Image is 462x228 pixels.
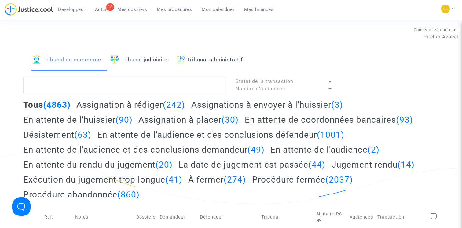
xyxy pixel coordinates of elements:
[138,114,239,125] h2: Assignation à placer
[441,5,450,13] img: f0b917ab549025eb3af43f3c4438ad5d
[58,7,85,12] span: Développeur
[398,160,415,170] span: (14)
[177,50,243,71] a: Tribunal administratif
[157,7,192,12] span: Mes procédures
[396,115,413,125] span: (93)
[76,100,185,110] h2: Assignation à rédiger
[308,160,325,170] span: (44)
[90,5,113,14] a: 10Actus
[112,5,152,14] a: Mes dossiers
[236,86,285,92] span: Nombre d'audiences
[222,115,239,125] span: (30)
[248,145,265,155] span: (49)
[23,129,91,140] h2: Désistement
[239,5,278,14] a: Mes finances
[106,3,114,11] div: 10
[23,100,71,110] h2: Tous
[97,129,344,140] h2: En attente de l'audience et des conclusions défendeur
[95,7,108,12] span: Actus
[188,174,246,185] h2: À fermer
[117,7,147,12] span: Mes dossiers
[414,27,459,32] span: Connecté en tant que :
[116,115,133,125] span: (90)
[368,145,380,155] span: (2)
[197,5,239,14] a: Mon calendrier
[331,100,343,110] span: (3)
[325,175,353,185] span: (2037)
[245,114,413,125] h2: En attente de coordonnées bancaires
[178,159,325,170] h2: La date de jugement est passée
[43,100,71,110] span: (4863)
[53,5,90,14] a: Développeur
[110,50,167,71] a: Tribunal judiciaire
[23,144,265,155] h2: En attente de l'audience et des conclusions demandeur
[32,55,41,64] img: icon-banque.svg
[23,114,133,125] h2: En attente de l'huissier
[270,144,380,155] h2: En attente de l'audience
[202,7,234,12] span: Mon calendrier
[252,174,353,185] h2: Procédure fermée
[110,55,119,64] img: icon-faciliter-sm.svg
[12,197,31,216] iframe: Help Scout Beacon - Open
[317,130,344,140] span: (1001)
[5,3,53,16] img: jc-logo.svg
[23,159,173,170] h2: En attente du rendu du jugement
[117,190,140,200] span: (860)
[244,7,273,12] span: Mes finances
[165,175,182,185] span: (41)
[23,174,182,185] h2: Exécution du jugement trop longue
[236,78,293,84] span: Statut de la transaction
[177,55,185,64] img: icon-archive.svg
[156,160,173,170] span: (20)
[224,175,246,185] span: (274)
[23,189,140,200] h2: Procédure abandonnée
[152,5,197,14] a: Mes procédures
[74,130,91,140] span: (63)
[332,159,415,170] h2: Jugement rendu
[163,100,185,110] span: (242)
[191,100,343,110] h2: Assignations à envoyer à l'huissier
[32,50,101,71] a: Tribunal de commerce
